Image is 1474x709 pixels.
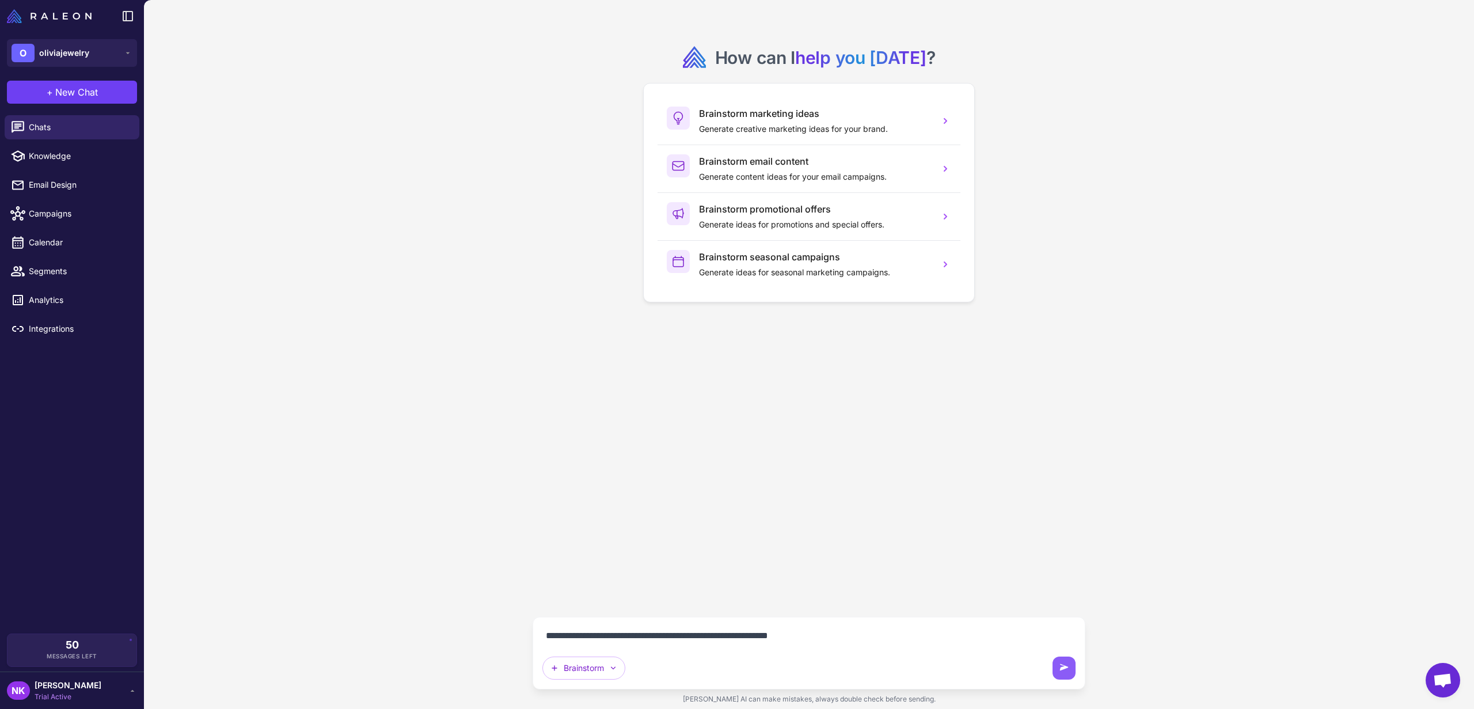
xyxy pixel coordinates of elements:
[66,640,79,650] span: 50
[47,85,53,99] span: +
[5,230,139,255] a: Calendar
[715,46,936,69] h2: How can I ?
[699,107,930,120] h3: Brainstorm marketing ideas
[29,323,130,335] span: Integrations
[5,144,139,168] a: Knowledge
[699,218,930,231] p: Generate ideas for promotions and special offers.
[5,259,139,283] a: Segments
[699,250,930,264] h3: Brainstorm seasonal campaigns
[29,294,130,306] span: Analytics
[699,154,930,168] h3: Brainstorm email content
[39,47,89,59] span: oliviajewelry
[5,173,139,197] a: Email Design
[29,236,130,249] span: Calendar
[5,202,139,226] a: Campaigns
[47,652,97,661] span: Messages Left
[7,81,137,104] button: +New Chat
[29,207,130,220] span: Campaigns
[7,9,96,23] a: Raleon Logo
[533,689,1085,709] div: [PERSON_NAME] AI can make mistakes, always double check before sending.
[29,121,130,134] span: Chats
[542,657,625,680] button: Brainstorm
[35,679,101,692] span: [PERSON_NAME]
[699,266,930,279] p: Generate ideas for seasonal marketing campaigns.
[7,39,137,67] button: Ooliviajewelry
[12,44,35,62] div: O
[29,179,130,191] span: Email Design
[7,9,92,23] img: Raleon Logo
[1426,663,1460,697] div: Open chat
[29,265,130,278] span: Segments
[7,681,30,700] div: NK
[5,115,139,139] a: Chats
[55,85,98,99] span: New Chat
[795,47,926,68] span: help you [DATE]
[29,150,130,162] span: Knowledge
[5,288,139,312] a: Analytics
[699,123,930,135] p: Generate creative marketing ideas for your brand.
[5,317,139,341] a: Integrations
[35,692,101,702] span: Trial Active
[699,202,930,216] h3: Brainstorm promotional offers
[699,170,930,183] p: Generate content ideas for your email campaigns.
